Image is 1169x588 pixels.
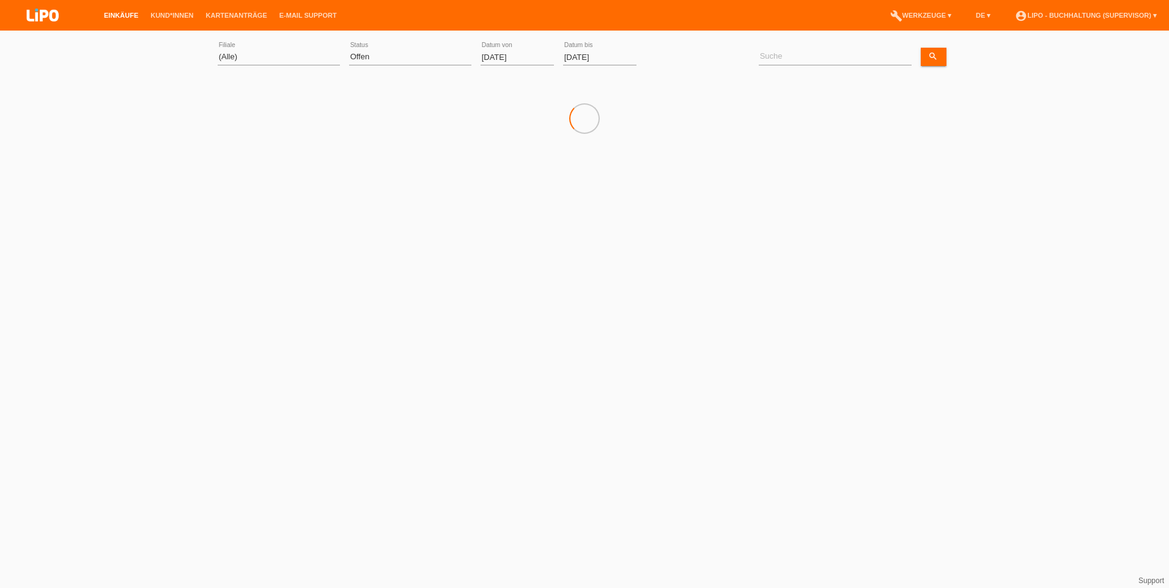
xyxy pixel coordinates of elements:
[144,12,199,19] a: Kund*innen
[1015,10,1027,22] i: account_circle
[970,12,997,19] a: DE ▾
[884,12,958,19] a: buildWerkzeuge ▾
[200,12,273,19] a: Kartenanträge
[928,51,938,61] i: search
[890,10,902,22] i: build
[921,48,946,66] a: search
[1138,576,1164,585] a: Support
[12,25,73,34] a: LIPO pay
[273,12,343,19] a: E-Mail Support
[98,12,144,19] a: Einkäufe
[1009,12,1163,19] a: account_circleLIPO - Buchhaltung (Supervisor) ▾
